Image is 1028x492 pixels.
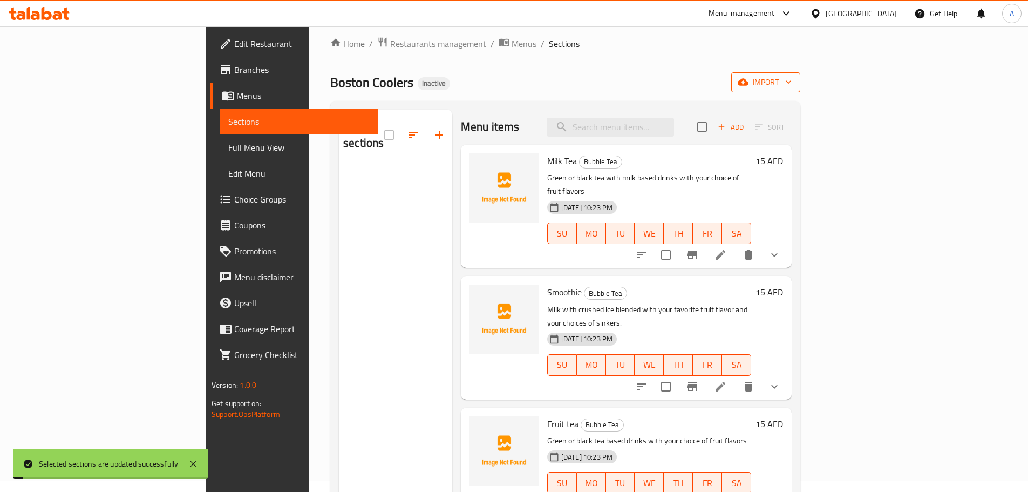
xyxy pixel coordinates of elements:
[418,79,450,88] span: Inactive
[639,475,659,491] span: WE
[581,475,602,491] span: MO
[709,7,775,20] div: Menu-management
[679,374,705,400] button: Branch-specific-item
[713,119,748,136] button: Add
[210,316,378,342] a: Coverage Report
[228,115,369,128] span: Sections
[697,357,718,373] span: FR
[552,226,573,241] span: SU
[581,357,602,373] span: MO
[234,63,369,76] span: Branches
[234,322,369,335] span: Coverage Report
[577,354,606,376] button: MO
[635,354,664,376] button: WE
[714,248,727,261] a: Edit menu item
[547,416,578,432] span: Fruit tea
[639,226,659,241] span: WE
[469,153,539,223] img: Milk Tea
[736,242,761,268] button: delete
[234,193,369,206] span: Choice Groups
[390,37,486,50] span: Restaurants management
[668,226,689,241] span: TH
[768,380,781,393] svg: Show Choices
[549,37,580,50] span: Sections
[655,375,677,398] span: Select to update
[726,357,747,373] span: SA
[499,37,536,51] a: Menus
[736,374,761,400] button: delete
[761,242,787,268] button: show more
[557,203,617,213] span: [DATE] 10:23 PM
[220,109,378,134] a: Sections
[210,290,378,316] a: Upsell
[606,223,635,244] button: TU
[228,167,369,180] span: Edit Menu
[639,357,659,373] span: WE
[580,156,622,168] span: Bubble Tea
[512,37,536,50] span: Menus
[629,242,655,268] button: sort-choices
[552,357,573,373] span: SU
[234,245,369,258] span: Promotions
[557,334,617,344] span: [DATE] 10:23 PM
[240,378,256,392] span: 1.0.0
[697,226,718,241] span: FR
[469,285,539,354] img: Smoothie
[547,171,751,198] p: Green or black tea with milk based drinks with your choice of fruit flavors
[722,354,751,376] button: SA
[210,342,378,368] a: Grocery Checklist
[220,160,378,186] a: Edit Menu
[339,161,452,170] nav: Menu sections
[426,122,452,148] button: Add section
[726,226,747,241] span: SA
[234,219,369,232] span: Coupons
[210,186,378,212] a: Choice Groups
[547,118,674,137] input: search
[547,223,577,244] button: SU
[755,416,783,432] h6: 15 AED
[697,475,718,491] span: FR
[664,354,693,376] button: TH
[668,357,689,373] span: TH
[755,285,783,300] h6: 15 AED
[541,37,544,50] li: /
[664,223,693,244] button: TH
[748,119,792,136] span: Select section first
[39,458,178,470] div: Selected sections are updated successfully
[552,475,573,491] span: SU
[212,396,261,410] span: Get support on:
[716,121,745,133] span: Add
[469,416,539,486] img: Fruit tea
[210,264,378,290] a: Menu disclaimer
[234,348,369,361] span: Grocery Checklist
[220,134,378,160] a: Full Menu View
[234,296,369,309] span: Upsell
[547,284,582,300] span: Smoothie
[547,354,577,376] button: SU
[610,357,631,373] span: TU
[579,156,622,169] div: Bubble Tea
[713,119,748,136] span: Add item
[377,37,486,51] a: Restaurants management
[210,83,378,109] a: Menus
[212,378,238,392] span: Version:
[726,475,747,491] span: SA
[1010,8,1014,19] span: A
[210,57,378,83] a: Branches
[581,226,602,241] span: MO
[693,223,722,244] button: FR
[679,242,705,268] button: Branch-specific-item
[491,37,494,50] li: /
[557,452,617,462] span: [DATE] 10:23 PM
[826,8,897,19] div: [GEOGRAPHIC_DATA]
[547,434,751,448] p: Green or black tea based drinks with your choice of fruit flavors
[461,119,520,135] h2: Menu items
[581,419,623,431] span: Bubble Tea
[761,374,787,400] button: show more
[418,77,450,90] div: Inactive
[610,226,631,241] span: TU
[740,76,792,89] span: import
[693,354,722,376] button: FR
[668,475,689,491] span: TH
[635,223,664,244] button: WE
